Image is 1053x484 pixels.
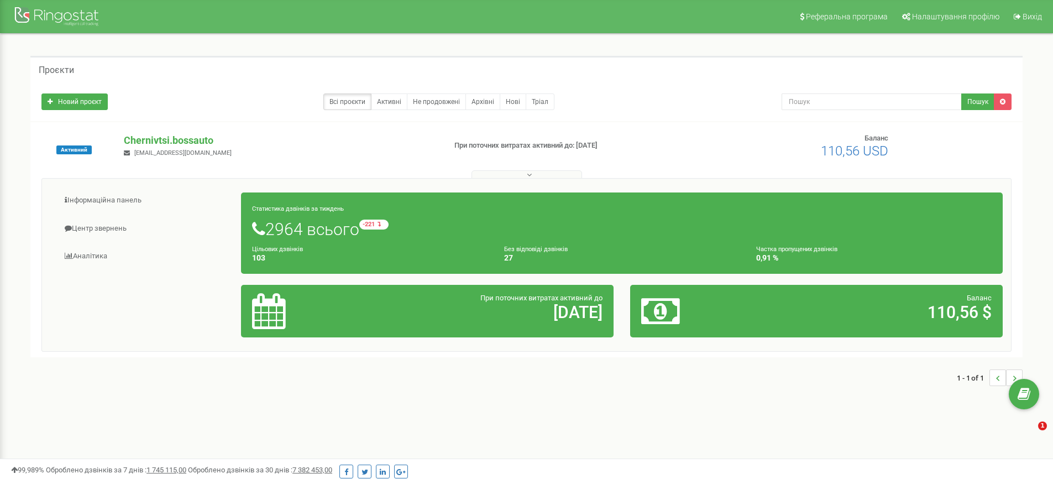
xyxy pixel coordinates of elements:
[46,466,186,474] span: Оброблено дзвінків за 7 днів :
[252,205,344,212] small: Статистика дзвінків за тиждень
[374,303,603,321] h2: [DATE]
[134,149,232,157] span: [EMAIL_ADDRESS][DOMAIN_NAME]
[252,246,303,253] small: Цільових дзвінків
[912,12,999,21] span: Налаштування профілю
[806,12,888,21] span: Реферальна програма
[1015,421,1042,448] iframe: Intercom live chat
[371,93,407,110] a: Активні
[961,93,994,110] button: Пошук
[480,294,603,302] span: При поточних витратах активний до
[323,93,371,110] a: Всі проєкти
[526,93,554,110] a: Тріал
[821,143,888,159] span: 110,56 USD
[11,466,44,474] span: 99,989%
[763,303,992,321] h2: 110,56 $
[1038,421,1047,430] span: 1
[124,133,436,148] p: Chernivtsi.bossauto
[39,65,74,75] h5: Проєкти
[782,93,962,110] input: Пошук
[967,294,992,302] span: Баланс
[188,466,332,474] span: Оброблено дзвінків за 30 днів :
[756,246,837,253] small: Частка пропущених дзвінків
[407,93,466,110] a: Не продовжені
[56,145,92,154] span: Активний
[359,220,389,230] small: -221
[41,93,108,110] a: Новий проєкт
[1023,12,1042,21] span: Вихід
[957,358,1023,397] nav: ...
[504,246,568,253] small: Без відповіді дзвінків
[504,254,740,262] h4: 27
[146,466,186,474] u: 1 745 115,00
[865,134,888,142] span: Баланс
[957,369,989,386] span: 1 - 1 of 1
[50,187,242,214] a: Інформаційна панель
[500,93,526,110] a: Нові
[50,215,242,242] a: Центр звернень
[292,466,332,474] u: 7 382 453,00
[465,93,500,110] a: Архівні
[50,243,242,270] a: Аналiтика
[252,254,488,262] h4: 103
[454,140,684,151] p: При поточних витратах активний до: [DATE]
[756,254,992,262] h4: 0,91 %
[252,220,992,238] h1: 2964 всього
